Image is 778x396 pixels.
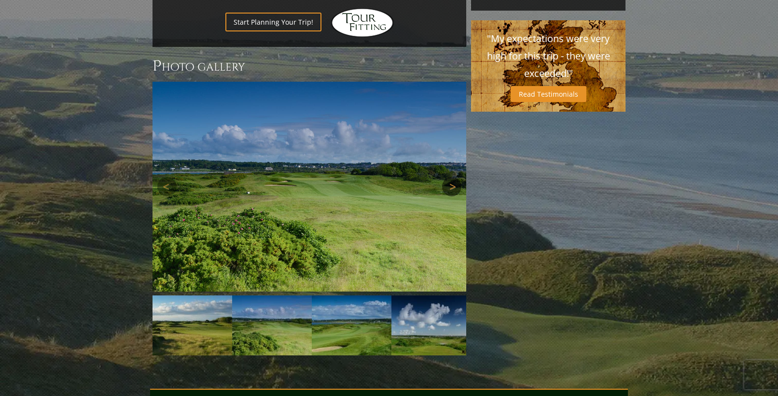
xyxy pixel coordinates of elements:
[157,177,177,196] a: Previous
[481,30,616,82] p: "My expectations were very high for this trip - they were exceeded!"
[331,8,394,37] img: Hidden Links
[511,86,586,102] a: Read Testimonials
[442,177,461,196] a: Next
[225,13,321,31] a: Start Planning Your Trip!
[153,57,466,76] h3: Photo Gallery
